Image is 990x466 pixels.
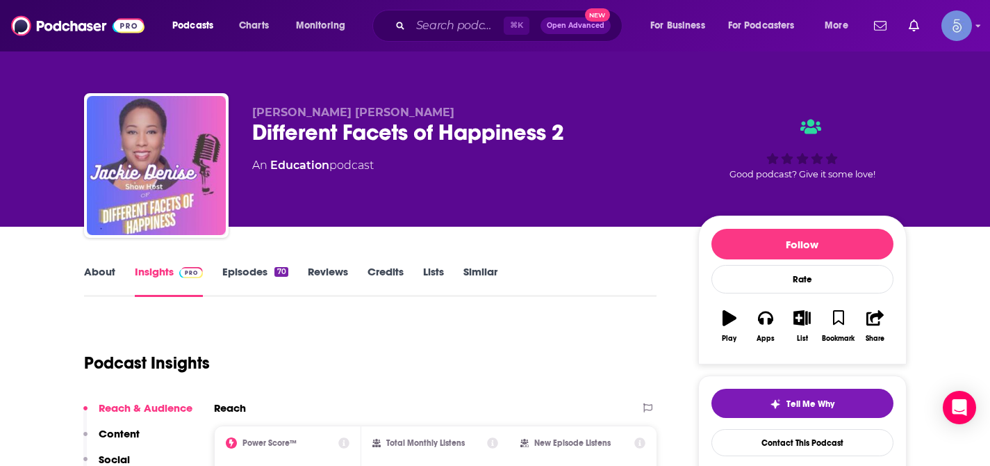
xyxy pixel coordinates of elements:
h2: Power Score™ [242,438,297,448]
div: Good podcast? Give it some love! [698,106,907,192]
span: [PERSON_NAME] [PERSON_NAME] [252,106,454,119]
button: open menu [719,15,815,37]
h2: Total Monthly Listens [386,438,465,448]
img: tell me why sparkle [770,399,781,410]
span: Tell Me Why [786,399,834,410]
button: Bookmark [820,301,857,351]
button: Reach & Audience [83,401,192,427]
span: Podcasts [172,16,213,35]
img: Podchaser - Follow, Share and Rate Podcasts [11,13,145,39]
h2: Reach [214,401,246,415]
span: For Business [650,16,705,35]
div: Play [722,335,736,343]
span: ⌘ K [504,17,529,35]
a: Episodes70 [222,265,288,297]
p: Reach & Audience [99,401,192,415]
p: Social [99,453,130,466]
a: About [84,265,115,297]
span: Good podcast? Give it some love! [729,169,875,179]
a: Lists [423,265,444,297]
div: Apps [757,335,775,343]
div: Open Intercom Messenger [943,391,976,424]
div: List [797,335,808,343]
div: Bookmark [822,335,855,343]
a: Show notifications dropdown [868,14,892,38]
button: Content [83,427,140,453]
h1: Podcast Insights [84,353,210,373]
img: User Profile [941,10,972,41]
button: open menu [286,15,363,37]
div: Share [866,335,884,343]
p: Content [99,427,140,440]
img: Different Facets of Happiness 2 [87,96,226,235]
div: An podcast [252,157,374,174]
span: Charts [239,16,269,35]
h2: New Episode Listens [534,438,611,448]
a: Charts [230,15,277,37]
div: Search podcasts, credits, & more... [386,10,636,42]
button: Follow [711,229,893,259]
div: Rate [711,265,893,294]
div: 70 [274,267,288,277]
button: Share [857,301,893,351]
img: Podchaser Pro [179,267,204,278]
span: Logged in as Spiral5-G1 [941,10,972,41]
button: open menu [163,15,231,37]
a: Reviews [308,265,348,297]
button: Play [711,301,748,351]
button: open menu [815,15,866,37]
span: More [825,16,848,35]
a: InsightsPodchaser Pro [135,265,204,297]
button: Open AdvancedNew [541,17,611,34]
span: Open Advanced [547,22,604,29]
input: Search podcasts, credits, & more... [411,15,504,37]
a: Contact This Podcast [711,429,893,456]
a: Credits [368,265,404,297]
button: open menu [641,15,723,37]
a: Show notifications dropdown [903,14,925,38]
span: For Podcasters [728,16,795,35]
button: tell me why sparkleTell Me Why [711,389,893,418]
span: New [585,8,610,22]
button: Apps [748,301,784,351]
button: List [784,301,820,351]
a: Similar [463,265,497,297]
span: Monitoring [296,16,345,35]
button: Show profile menu [941,10,972,41]
a: Education [270,159,329,172]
